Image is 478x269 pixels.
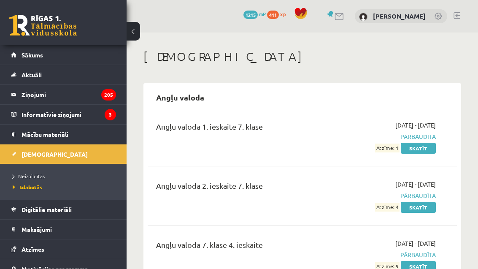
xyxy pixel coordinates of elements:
span: mP [259,11,266,17]
legend: Informatīvie ziņojumi [22,105,116,124]
img: Arina Timofejeva [359,13,367,21]
span: [DEMOGRAPHIC_DATA] [22,150,88,158]
a: Atzīmes [11,239,116,259]
span: Mācību materiāli [22,130,68,138]
span: Digitālie materiāli [22,206,72,213]
div: Angļu valoda 2. ieskaite 7. klase [156,180,338,196]
a: Digitālie materiāli [11,200,116,219]
legend: Ziņojumi [22,85,116,104]
h2: Angļu valoda [148,87,213,107]
a: 1215 mP [243,11,266,17]
a: Skatīt [401,202,436,213]
span: [DATE] - [DATE] [395,121,436,130]
a: [PERSON_NAME] [373,12,426,20]
a: Skatīt [401,143,436,154]
span: Izlabotās [13,184,42,190]
a: Neizpildītās [13,172,118,180]
a: Izlabotās [13,183,118,191]
span: [DATE] - [DATE] [395,180,436,189]
i: 205 [101,89,116,101]
div: Angļu valoda 1. ieskaite 7. klase [156,121,338,136]
a: [DEMOGRAPHIC_DATA] [11,144,116,164]
div: Angļu valoda 7. klase 4. ieskaite [156,239,338,255]
a: Maksājumi [11,220,116,239]
span: 1215 [243,11,258,19]
a: Rīgas 1. Tālmācības vidusskola [9,15,77,36]
span: Atzīme: 4 [375,203,400,212]
span: Pārbaudīta [351,191,436,200]
i: 3 [105,109,116,120]
a: Sākums [11,45,116,65]
span: Atzīmes [22,245,44,253]
span: xp [280,11,286,17]
a: Aktuāli [11,65,116,84]
span: Sākums [22,51,43,59]
span: Neizpildītās [13,173,45,179]
a: 411 xp [267,11,290,17]
a: Informatīvie ziņojumi3 [11,105,116,124]
h1: [DEMOGRAPHIC_DATA] [143,49,461,64]
a: Mācību materiāli [11,125,116,144]
span: Pārbaudīta [351,132,436,141]
span: [DATE] - [DATE] [395,239,436,248]
a: Ziņojumi205 [11,85,116,104]
span: Pārbaudīta [351,250,436,259]
span: Aktuāli [22,71,42,79]
legend: Maksājumi [22,220,116,239]
span: Atzīme: 1 [375,144,400,152]
span: 411 [267,11,279,19]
